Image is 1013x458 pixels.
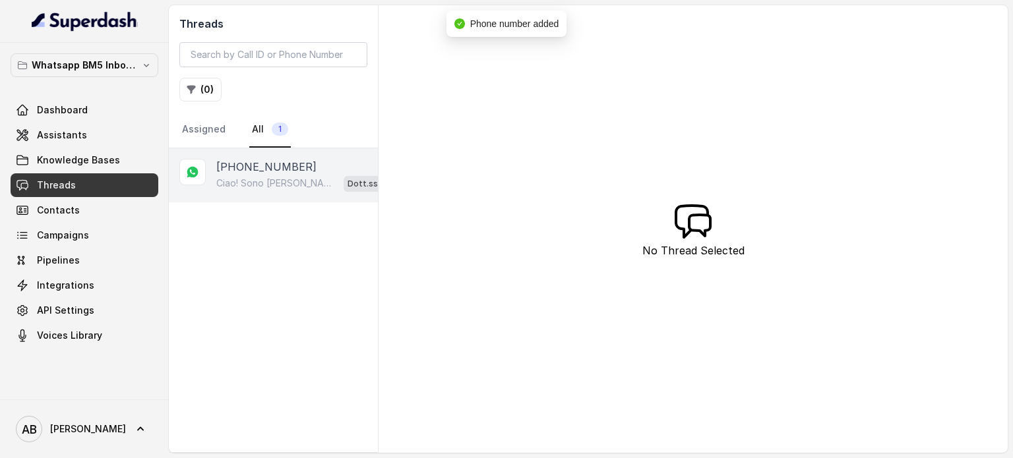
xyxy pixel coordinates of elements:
[37,129,87,142] span: Assistants
[249,112,291,148] a: All1
[32,11,138,32] img: light.svg
[11,273,158,297] a: Integrations
[11,53,158,77] button: Whatsapp BM5 Inbound
[11,173,158,197] a: Threads
[37,329,102,342] span: Voices Library
[179,78,222,101] button: (0)
[216,177,338,190] p: Ciao! Sono [PERSON_NAME].ssa [PERSON_NAME] del Metodo F.E.S.P.A., piacere di conoscerti! Certo, p...
[22,422,37,436] text: AB
[11,411,158,447] a: [PERSON_NAME]
[37,103,88,117] span: Dashboard
[37,204,80,217] span: Contacts
[37,254,80,267] span: Pipelines
[50,422,126,436] span: [PERSON_NAME]
[179,112,228,148] a: Assigned
[216,159,317,175] p: [PHONE_NUMBER]
[179,42,367,67] input: Search by Call ID or Phone Number
[348,177,400,190] p: Dott.ssa [PERSON_NAME] AI
[11,324,158,347] a: Voices Library
[37,304,94,317] span: API Settings
[37,179,76,192] span: Threads
[11,223,158,247] a: Campaigns
[11,98,158,122] a: Dashboard
[37,229,89,242] span: Campaigns
[37,279,94,292] span: Integrations
[11,299,158,322] a: API Settings
[272,123,288,136] span: 1
[179,112,367,148] nav: Tabs
[11,198,158,222] a: Contacts
[11,148,158,172] a: Knowledge Bases
[454,18,465,29] span: check-circle
[11,123,158,147] a: Assistants
[470,18,559,29] span: Phone number added
[32,57,137,73] p: Whatsapp BM5 Inbound
[642,243,745,258] p: No Thread Selected
[11,248,158,272] a: Pipelines
[37,154,120,167] span: Knowledge Bases
[179,16,367,32] h2: Threads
